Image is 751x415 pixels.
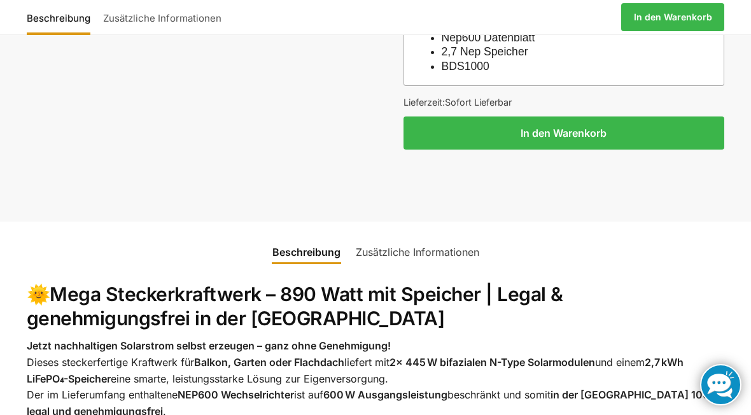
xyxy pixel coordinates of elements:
h2: 🌞 [27,283,724,330]
strong: Balkon, Garten oder Flachdach [194,356,344,369]
a: Beschreibung [27,2,97,32]
span: Sofort Lieferbar [445,97,512,108]
a: In den Warenkorb [621,3,725,31]
strong: Mega Steckerkraftwerk – 890 Watt mit Speicher | Legal & genehmigungsfrei in der [GEOGRAPHIC_DATA] [27,283,563,330]
a: Zusätzliche Informationen [97,2,228,32]
a: Zusätzliche Informationen [348,237,487,267]
strong: 600 W Ausgangsleistung [323,388,447,401]
strong: 2,7 kWh LiFePO₄-Speicher [27,356,684,385]
a: 2,7 Nep Speicher [442,45,528,58]
a: Beschreibung [265,237,348,267]
span: Lieferzeit: [404,97,512,108]
iframe: Sicherer Rahmen für schnelle Bezahlvorgänge [401,157,727,193]
a: BDS1000 [442,60,489,73]
button: In den Warenkorb [404,116,724,150]
strong: NEP600 Wechselrichter [178,388,294,401]
strong: Jetzt nachhaltigen Solarstrom selbst erzeugen – ganz ohne Genehmigung! [27,339,391,352]
strong: 2x 445 W bifazialen N-Type Solarmodulen [390,356,595,369]
a: Nep600 Datenblatt [442,31,535,44]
